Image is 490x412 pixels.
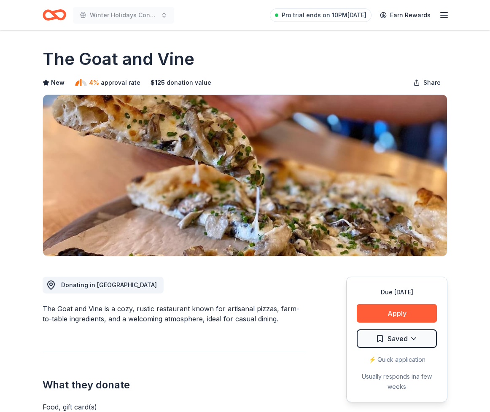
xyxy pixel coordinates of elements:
[43,378,306,392] h2: What they donate
[89,78,99,88] span: 4%
[43,5,66,25] a: Home
[167,78,211,88] span: donation value
[357,372,437,392] div: Usually responds in a few weeks
[43,304,306,324] div: The Goat and Vine is a cozy, rustic restaurant known for artisanal pizzas, farm-to-table ingredie...
[73,7,174,24] button: Winter Holidays Concert
[43,47,194,71] h1: The Goat and Vine
[101,78,140,88] span: approval rate
[407,74,447,91] button: Share
[388,333,408,344] span: Saved
[151,78,165,88] span: $ 125
[43,402,306,412] div: Food, gift card(s)
[357,355,437,365] div: ⚡️ Quick application
[61,281,157,288] span: Donating in [GEOGRAPHIC_DATA]
[270,8,372,22] a: Pro trial ends on 10PM[DATE]
[282,10,366,20] span: Pro trial ends on 10PM[DATE]
[43,95,447,256] img: Image for The Goat and Vine
[423,78,441,88] span: Share
[51,78,65,88] span: New
[357,287,437,297] div: Due [DATE]
[357,304,437,323] button: Apply
[90,10,157,20] span: Winter Holidays Concert
[357,329,437,348] button: Saved
[375,8,436,23] a: Earn Rewards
